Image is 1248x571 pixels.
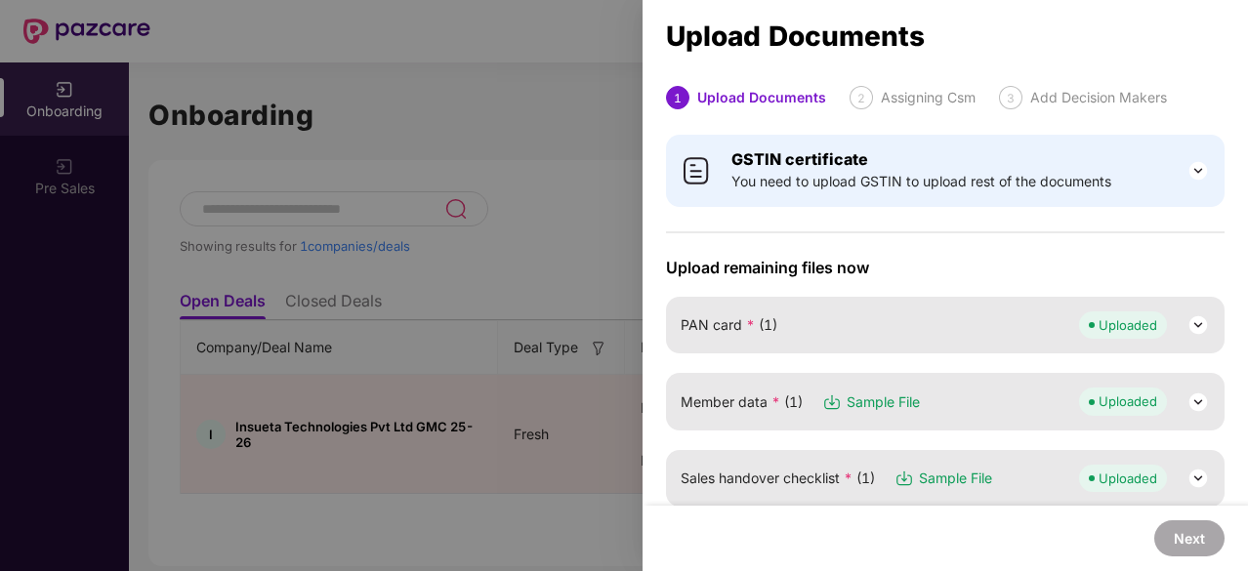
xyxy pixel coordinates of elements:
[697,86,826,109] div: Upload Documents
[894,469,914,488] img: svg+xml;base64,PHN2ZyB3aWR0aD0iMTYiIGhlaWdodD0iMTciIHZpZXdCb3g9IjAgMCAxNiAxNyIgZmlsbD0ibm9uZSIgeG...
[731,171,1111,192] span: You need to upload GSTIN to upload rest of the documents
[666,25,1225,47] div: Upload Documents
[1186,390,1210,414] img: svg+xml;base64,PHN2ZyB3aWR0aD0iMjQiIGhlaWdodD0iMjQiIHZpZXdCb3g9IjAgMCAyNCAyNCIgZmlsbD0ibm9uZSIgeG...
[1186,159,1210,183] img: svg+xml;base64,PHN2ZyB3aWR0aD0iMjQiIGhlaWdodD0iMjQiIHZpZXdCb3g9IjAgMCAyNCAyNCIgZmlsbD0ibm9uZSIgeG...
[681,468,875,489] span: Sales handover checklist (1)
[857,91,865,105] span: 2
[666,258,1225,277] span: Upload remaining files now
[681,314,777,336] span: PAN card (1)
[1099,469,1157,488] div: Uploaded
[681,391,803,413] span: Member data (1)
[681,155,712,186] img: svg+xml;base64,PHN2ZyB4bWxucz0iaHR0cDovL3d3dy53My5vcmcvMjAwMC9zdmciIHdpZHRoPSI0MCIgaGVpZ2h0PSI0MC...
[1007,91,1015,105] span: 3
[822,392,842,412] img: svg+xml;base64,PHN2ZyB3aWR0aD0iMTYiIGhlaWdodD0iMTciIHZpZXdCb3g9IjAgMCAxNiAxNyIgZmlsbD0ibm9uZSIgeG...
[881,86,976,109] div: Assigning Csm
[1154,520,1225,556] button: Next
[1099,391,1157,411] div: Uploaded
[919,468,992,489] span: Sample File
[1186,313,1210,337] img: svg+xml;base64,PHN2ZyB3aWR0aD0iMjQiIGhlaWdodD0iMjQiIHZpZXdCb3g9IjAgMCAyNCAyNCIgZmlsbD0ibm9uZSIgeG...
[731,149,868,169] b: GSTIN certificate
[1186,467,1210,490] img: svg+xml;base64,PHN2ZyB3aWR0aD0iMjQiIGhlaWdodD0iMjQiIHZpZXdCb3g9IjAgMCAyNCAyNCIgZmlsbD0ibm9uZSIgeG...
[847,391,920,413] span: Sample File
[674,91,682,105] span: 1
[1030,86,1167,109] div: Add Decision Makers
[1099,315,1157,335] div: Uploaded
